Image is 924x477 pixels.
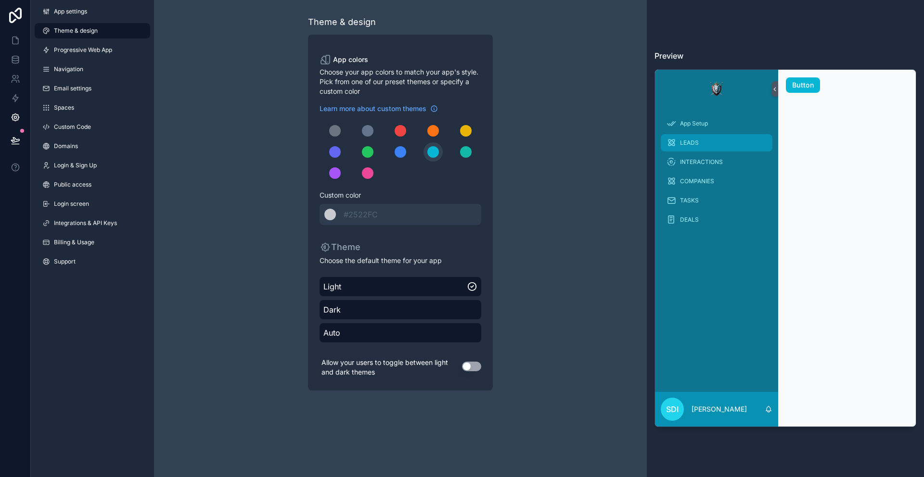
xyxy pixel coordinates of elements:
[54,162,97,169] span: Login & Sign Up
[54,181,91,188] span: Public access
[35,196,150,212] a: Login screen
[333,55,368,64] span: App colors
[709,81,724,97] img: App logo
[54,46,112,54] span: Progressive Web App
[54,219,117,227] span: Integrations & API Keys
[654,50,916,62] h3: Preview
[54,27,98,35] span: Theme & design
[35,215,150,231] a: Integrations & API Keys
[320,104,426,113] span: Learn more about custom themes
[320,190,474,200] span: Custom color
[35,254,150,269] a: Support
[35,62,150,77] a: Navigation
[680,120,708,127] span: App Setup
[661,115,772,132] a: App Setup
[661,192,772,209] a: TASKS
[661,153,772,171] a: INTERACTIONS
[35,235,150,250] a: Billing & Usage
[35,177,150,192] a: Public access
[680,177,714,185] span: COMPANIES
[661,211,772,228] a: DEALS
[666,403,679,415] span: SDI
[323,327,477,339] span: Auto
[320,240,360,254] p: Theme
[54,104,74,112] span: Spaces
[54,123,91,131] span: Custom Code
[680,158,723,166] span: INTERACTIONS
[54,238,94,246] span: Billing & Usage
[323,304,477,315] span: Dark
[320,104,438,113] a: Learn more about custom themes
[323,281,467,292] span: Light
[320,67,481,96] span: Choose your app colors to match your app's style. Pick from one of our preset themes or specify a...
[344,210,378,219] span: #2522FC
[786,77,820,93] button: Button
[35,158,150,173] a: Login & Sign Up
[54,200,89,208] span: Login screen
[655,108,778,392] div: scrollable content
[35,81,150,96] a: Email settings
[35,4,150,19] a: App settings
[680,139,699,147] span: LEADS
[35,119,150,135] a: Custom Code
[692,404,747,414] p: [PERSON_NAME]
[35,23,150,38] a: Theme & design
[320,256,481,265] span: Choose the default theme for your app
[54,258,76,265] span: Support
[680,216,699,224] span: DEALS
[54,142,78,150] span: Domains
[54,85,91,92] span: Email settings
[680,197,699,204] span: TASKS
[54,8,87,15] span: App settings
[35,138,150,154] a: Domains
[35,42,150,58] a: Progressive Web App
[54,65,83,73] span: Navigation
[320,356,462,379] p: Allow your users to toggle between light and dark themes
[35,100,150,115] a: Spaces
[661,134,772,151] a: LEADS
[308,15,376,29] div: Theme & design
[661,173,772,190] a: COMPANIES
